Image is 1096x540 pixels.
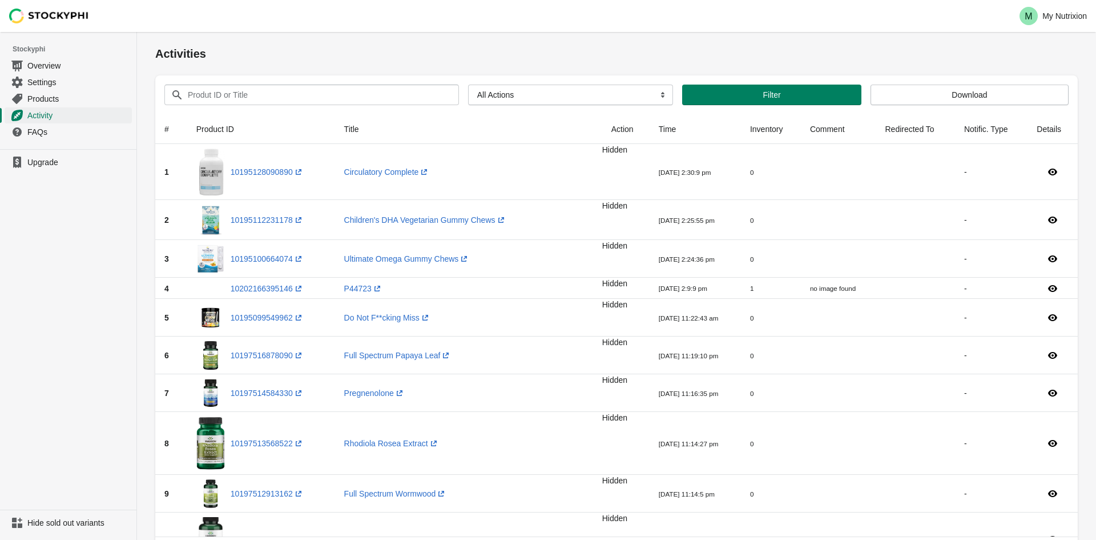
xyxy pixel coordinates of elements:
a: Circulatory Complete(opens a new window) [344,167,430,177]
img: image_2019-01-17_5c4091a5c5b80.jpg [196,417,225,470]
img: image_2022-12-05_638dcf8084760.jpg [196,379,225,407]
small: 0 [750,440,753,447]
span: Settings [27,77,130,88]
span: Hidden [602,476,627,485]
span: 9 [164,489,169,498]
span: 4 [164,284,169,293]
a: 10197513568522(opens a new window) [231,439,304,448]
a: Ultimate Omega Gummy Chews(opens a new window) [344,254,470,263]
a: Hide sold out variants [5,515,132,531]
a: 10197516878090(opens a new window) [231,351,304,360]
span: 7 [164,389,169,398]
span: Hidden [602,201,627,210]
small: 0 [750,390,753,397]
p: My Nutrixion [1042,11,1087,21]
td: - [955,278,1027,299]
small: 0 [750,352,753,359]
button: Filter [682,85,861,105]
img: image_2023-02-03_63dcfd77d1e2c.jpg [196,479,225,508]
th: # [155,114,187,144]
small: [DATE] 2:25:55 pm [659,217,715,224]
small: [DATE] 11:14:5 pm [659,490,715,498]
span: Hidden [602,514,627,523]
span: 2 [164,215,169,225]
small: [DATE] 11:14:27 pm [659,440,719,447]
a: Products [5,90,132,107]
a: 10195112231178(opens a new window) [231,215,304,225]
a: Rhodiola Rosea Extract(opens a new window) [344,439,440,448]
small: 0 [750,169,753,176]
td: - [955,240,1027,278]
span: Filter [763,90,780,99]
td: - [955,412,1027,475]
th: Details [1027,114,1078,144]
a: Overview [5,57,132,74]
th: Title [335,114,602,144]
th: Comment [801,114,876,144]
span: 8 [164,439,169,448]
td: - [955,299,1027,337]
a: P44723(opens a new window) [344,284,383,293]
span: 6 [164,351,169,360]
small: [DATE] 11:22:43 am [659,314,719,322]
span: Hidden [602,375,627,385]
button: Download [871,85,1069,105]
span: Avatar with initials M [1020,7,1038,25]
span: Upgrade [27,157,130,168]
td: - [955,374,1027,412]
th: Notific. Type [955,114,1027,144]
span: Overview [27,60,130,71]
button: Avatar with initials MMy Nutrixion [1015,5,1091,27]
img: image_2023-09-28_6515411730161.jpg [196,303,225,332]
th: Inventory [741,114,801,144]
a: 10202166395146(opens a new window) [231,284,304,293]
small: [DATE] 11:16:35 pm [659,390,719,397]
th: Action [602,114,650,144]
small: 1 [750,285,753,292]
a: Upgrade [5,154,132,170]
span: Hidden [602,413,627,422]
td: - [955,144,1027,200]
a: Do Not F**cking Miss(opens a new window) [344,313,431,322]
a: 10197514584330(opens a new window) [231,389,304,398]
span: 1 [164,167,169,177]
td: - [955,200,1027,240]
a: FAQs [5,123,132,140]
small: no image found [810,285,856,292]
small: [DATE] 2:30:9 pm [659,169,711,176]
span: Stockyphi [13,43,136,55]
td: - [955,337,1027,374]
a: Activity [5,107,132,123]
a: Pregnenolone(opens a new window) [344,389,405,398]
span: Hidden [602,145,627,154]
img: image_2021-11-24_619e164b57bf7.jpg [196,341,225,370]
th: Time [650,114,741,144]
text: M [1025,11,1033,21]
span: Hidden [602,338,627,347]
input: Produt ID or Title [187,85,438,105]
small: 0 [750,255,753,263]
small: [DATE] 2:24:36 pm [659,255,715,263]
td: - [955,475,1027,513]
img: image_2023-11-23_655f1c505784a.jpg [196,245,225,273]
span: Hidden [602,241,627,250]
a: 10195099549962(opens a new window) [231,313,304,322]
small: [DATE] 2:9:9 pm [659,285,707,292]
span: Products [27,93,130,105]
span: 5 [164,313,169,322]
span: 3 [164,254,169,263]
span: Download [952,90,987,99]
small: [DATE] 11:19:10 pm [659,352,719,359]
a: Children's DHA Vegetarian Gummy Chews(opens a new window) [344,215,507,225]
th: Redirected To [876,114,954,144]
img: image_2025-03-13_67d2c4ffe8b8c.jpg [196,149,225,195]
a: Full Spectrum Wormwood(opens a new window) [344,489,448,498]
a: Settings [5,74,132,90]
img: Stockyphi [9,9,89,23]
a: 10195100664074(opens a new window) [231,254,304,263]
small: 0 [750,314,753,322]
th: Product ID [187,114,335,144]
small: 0 [750,217,753,224]
span: Hide sold out variants [27,517,130,529]
img: image_2024-05-14_66433051f3376.jpg [196,205,225,235]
